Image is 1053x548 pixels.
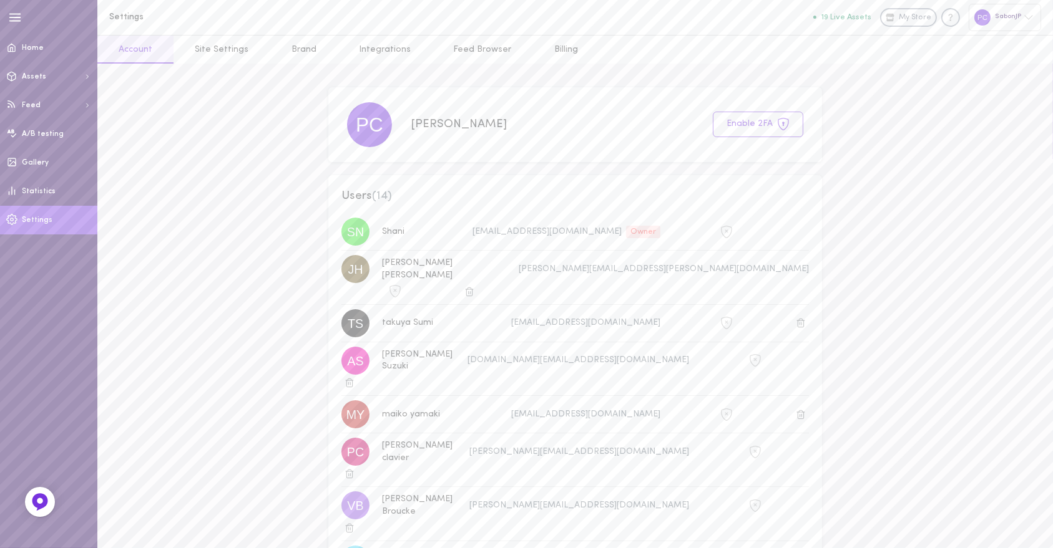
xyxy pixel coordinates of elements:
span: 2FA is not active [720,408,733,418]
span: Gallery [22,159,49,166]
span: 2FA is not active [720,226,733,235]
span: 2FA is not active [720,317,733,327]
span: [PERSON_NAME] [PERSON_NAME] [382,258,453,280]
a: Site Settings [174,36,270,64]
span: [PERSON_NAME][EMAIL_ADDRESS][PERSON_NAME][DOMAIN_NAME] [519,264,809,274]
h1: Settings [109,12,315,22]
span: 2FA is not active [749,446,762,455]
span: Users [341,188,809,204]
span: Feed [22,102,41,109]
span: [EMAIL_ADDRESS][DOMAIN_NAME] [511,410,660,419]
span: [PERSON_NAME][EMAIL_ADDRESS][DOMAIN_NAME] [469,447,689,456]
span: [DOMAIN_NAME][EMAIL_ADDRESS][DOMAIN_NAME] [468,355,689,365]
span: My Store [899,12,931,24]
span: Shani [382,227,404,236]
span: [PERSON_NAME] Broucke [382,494,453,516]
a: My Store [880,8,937,27]
div: Knowledge center [941,8,960,27]
span: A/B testing [22,130,64,138]
span: [EMAIL_ADDRESS][DOMAIN_NAME] [473,227,622,236]
a: Billing [533,36,599,64]
span: Statistics [22,188,56,195]
span: [PERSON_NAME][EMAIL_ADDRESS][DOMAIN_NAME] [469,501,689,510]
span: ( 14 ) [372,190,392,202]
span: maiko yamaki [382,410,440,419]
a: Integrations [338,36,432,64]
a: Feed Browser [432,36,532,64]
span: 2FA is not active [389,286,401,295]
span: 2FA is not active [749,500,762,509]
span: [PERSON_NAME] Suzuki [382,350,453,372]
a: 19 Live Assets [813,13,880,22]
a: Account [97,36,174,64]
a: Brand [270,36,338,64]
span: 2FA is not active [749,355,762,364]
img: Feedback Button [31,493,49,511]
span: [PERSON_NAME] clavier [382,441,453,463]
span: Home [22,44,44,52]
button: 19 Live Assets [813,13,871,21]
span: Settings [22,216,52,224]
span: Assets [22,73,46,80]
div: Owner [626,226,660,238]
div: SabonJP [969,4,1041,31]
span: [PERSON_NAME] [411,118,507,130]
button: Enable 2FA [713,112,803,137]
span: takuya Sumi [382,318,433,327]
span: [EMAIL_ADDRESS][DOMAIN_NAME] [511,318,660,327]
